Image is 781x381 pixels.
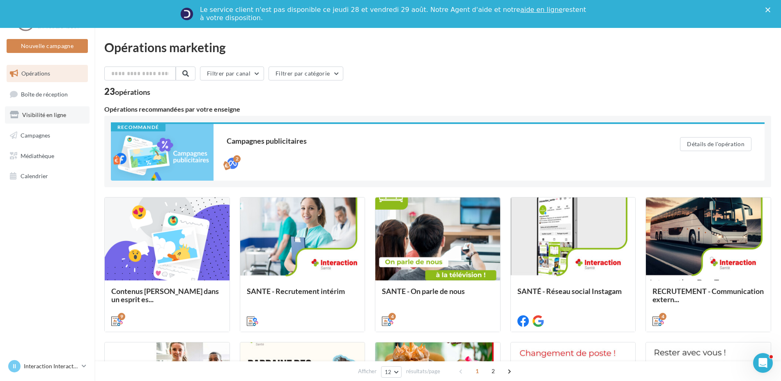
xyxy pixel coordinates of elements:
a: Médiathèque [5,147,90,165]
iframe: Intercom live chat [753,353,773,373]
span: 2 [487,365,500,378]
a: Boîte de réception [5,85,90,103]
a: Campagnes [5,127,90,144]
span: RECRUTEMENT - Communication extern... [652,287,764,304]
div: 23 [104,87,150,96]
a: Calendrier [5,168,90,185]
div: Campagnes publicitaires [227,137,647,145]
a: aide en ligne [520,6,563,14]
span: Contenus [PERSON_NAME] dans un esprit es... [111,287,219,304]
span: 1 [471,365,484,378]
a: Visibilité en ligne [5,106,90,124]
div: 2 [233,155,241,163]
div: Fermer [765,7,774,12]
span: Campagnes [21,132,50,139]
button: 12 [381,366,402,378]
div: Opérations marketing [104,41,771,53]
span: II [13,362,16,370]
span: Visibilité en ligne [22,111,66,118]
a: II Interaction Interaction Santé - [GEOGRAPHIC_DATA] [7,358,88,374]
span: Calendrier [21,172,48,179]
span: SANTÉ - Réseau social Instagam [517,287,622,296]
span: Boîte de réception [21,90,68,97]
span: Médiathèque [21,152,54,159]
a: Opérations [5,65,90,82]
span: résultats/page [406,367,440,375]
button: Détails de l'opération [680,137,751,151]
span: 12 [385,369,392,375]
button: Filtrer par catégorie [269,67,343,80]
span: SANTE - Recrutement intérim [247,287,345,296]
div: 4 [388,313,396,320]
div: Opérations recommandées par votre enseigne [104,106,771,112]
span: Opérations [21,70,50,77]
div: 9 [118,313,125,320]
button: Filtrer par canal [200,67,264,80]
div: opérations [115,88,150,96]
p: Interaction Interaction Santé - [GEOGRAPHIC_DATA] [24,362,78,370]
div: Le service client n'est pas disponible ce jeudi 28 et vendredi 29 août. Notre Agent d'aide et not... [200,6,588,22]
button: Nouvelle campagne [7,39,88,53]
div: 4 [659,313,666,320]
span: Afficher [358,367,377,375]
img: Profile image for Service-Client [180,7,193,21]
div: Recommandé [111,124,165,131]
span: SANTE - On parle de nous [382,287,465,296]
